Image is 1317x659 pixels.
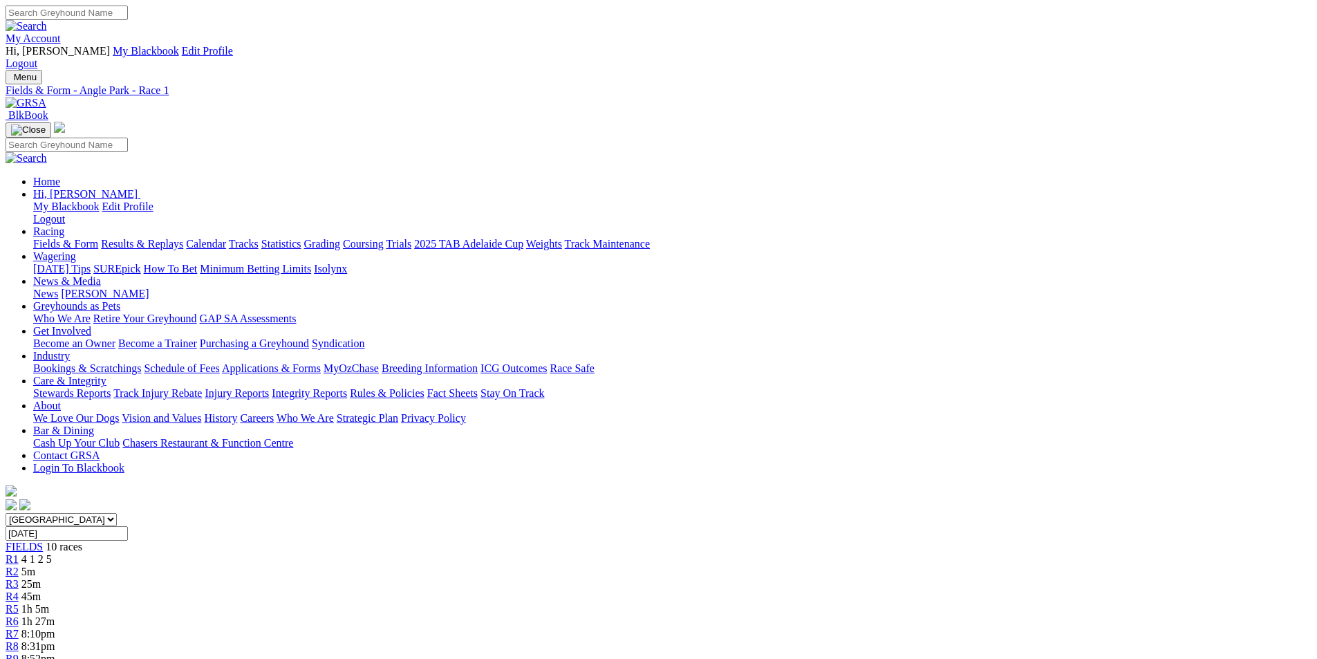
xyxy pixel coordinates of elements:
a: Syndication [312,337,364,349]
a: Injury Reports [205,387,269,399]
span: 8:31pm [21,640,55,652]
a: Edit Profile [182,45,233,57]
a: [DATE] Tips [33,263,91,275]
a: Statistics [261,238,301,250]
a: Calendar [186,238,226,250]
a: R4 [6,591,19,602]
a: [PERSON_NAME] [61,288,149,299]
a: Results & Replays [101,238,183,250]
a: R6 [6,615,19,627]
a: News [33,288,58,299]
span: 10 races [46,541,82,553]
a: R2 [6,566,19,577]
img: GRSA [6,97,46,109]
a: Stewards Reports [33,387,111,399]
a: Get Involved [33,325,91,337]
a: BlkBook [6,109,48,121]
img: logo-grsa-white.png [6,485,17,496]
div: Get Involved [33,337,1311,350]
div: About [33,412,1311,425]
a: My Blackbook [33,201,100,212]
a: Cash Up Your Club [33,437,120,449]
a: Tracks [229,238,259,250]
a: Minimum Betting Limits [200,263,311,275]
input: Search [6,138,128,152]
img: Close [11,124,46,136]
a: Hi, [PERSON_NAME] [33,188,140,200]
a: Who We Are [33,313,91,324]
a: Race Safe [550,362,594,374]
a: Logout [33,213,65,225]
a: Bar & Dining [33,425,94,436]
a: Greyhounds as Pets [33,300,120,312]
div: News & Media [33,288,1311,300]
a: Racing [33,225,64,237]
a: Contact GRSA [33,449,100,461]
a: Vision and Values [122,412,201,424]
div: Bar & Dining [33,437,1311,449]
span: R3 [6,578,19,590]
a: Fields & Form - Angle Park - Race 1 [6,84,1311,97]
a: Fact Sheets [427,387,478,399]
a: Grading [304,238,340,250]
a: R8 [6,640,19,652]
span: 45m [21,591,41,602]
a: Applications & Forms [222,362,321,374]
div: Racing [33,238,1311,250]
a: History [204,412,237,424]
a: Schedule of Fees [144,362,219,374]
span: 1h 5m [21,603,49,615]
span: 25m [21,578,41,590]
a: MyOzChase [324,362,379,374]
img: Search [6,20,47,33]
a: Care & Integrity [33,375,106,387]
a: Wagering [33,250,76,262]
a: Chasers Restaurant & Function Centre [122,437,293,449]
button: Toggle navigation [6,122,51,138]
span: Hi, [PERSON_NAME] [6,45,110,57]
a: R1 [6,553,19,565]
a: Logout [6,57,37,69]
a: We Love Our Dogs [33,412,119,424]
a: FIELDS [6,541,43,553]
a: R5 [6,603,19,615]
a: Strategic Plan [337,412,398,424]
a: Who We Are [277,412,334,424]
a: Retire Your Greyhound [93,313,197,324]
img: twitter.svg [19,499,30,510]
div: Industry [33,362,1311,375]
img: Search [6,152,47,165]
span: 5m [21,566,35,577]
a: Trials [386,238,411,250]
div: Wagering [33,263,1311,275]
a: Rules & Policies [350,387,424,399]
a: Edit Profile [102,201,153,212]
a: GAP SA Assessments [200,313,297,324]
a: Track Injury Rebate [113,387,202,399]
a: Coursing [343,238,384,250]
span: 4 1 2 5 [21,553,52,565]
a: Careers [240,412,274,424]
a: Integrity Reports [272,387,347,399]
div: Greyhounds as Pets [33,313,1311,325]
input: Select date [6,526,128,541]
a: Bookings & Scratchings [33,362,141,374]
a: Stay On Track [480,387,544,399]
img: facebook.svg [6,499,17,510]
a: Weights [526,238,562,250]
img: logo-grsa-white.png [54,122,65,133]
a: Home [33,176,60,187]
a: Breeding Information [382,362,478,374]
span: BlkBook [8,109,48,121]
a: ICG Outcomes [480,362,547,374]
span: 1h 27m [21,615,55,627]
div: Hi, [PERSON_NAME] [33,201,1311,225]
a: Isolynx [314,263,347,275]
